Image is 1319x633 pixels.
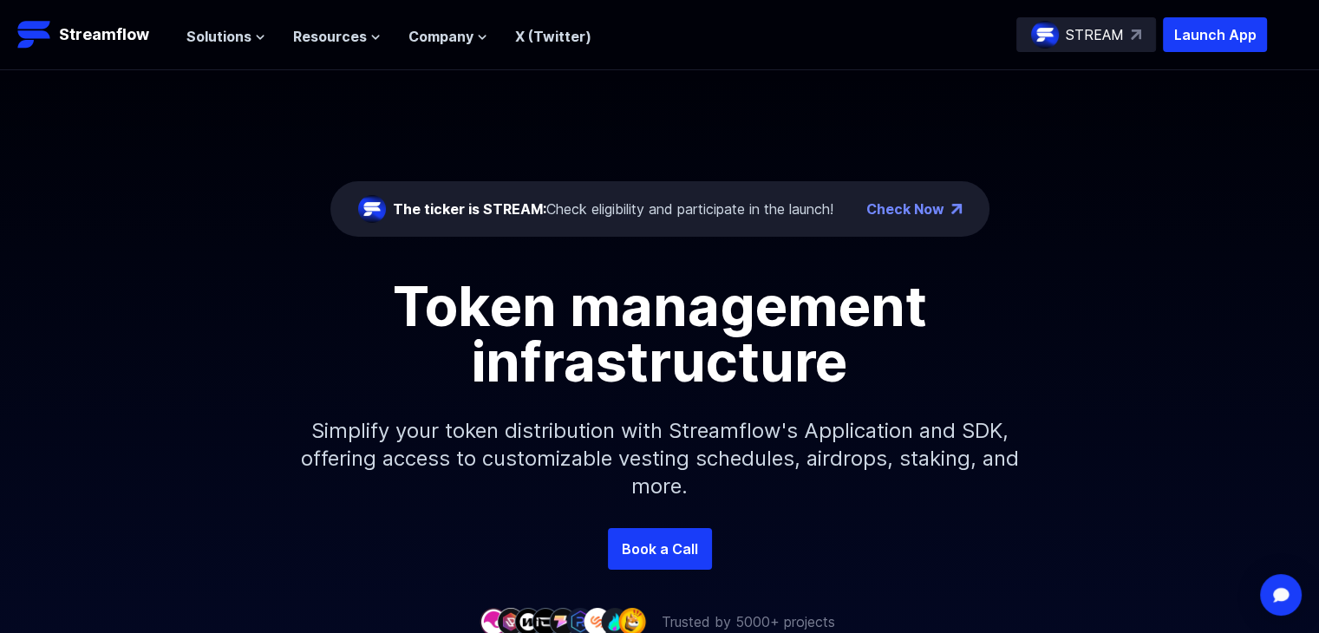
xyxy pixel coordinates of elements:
[951,204,962,214] img: top-right-arrow.png
[393,199,833,219] div: Check eligibility and participate in the launch!
[1016,17,1156,52] a: STREAM
[608,528,712,570] a: Book a Call
[1260,574,1302,616] div: Open Intercom Messenger
[358,195,386,223] img: streamflow-logo-circle.png
[287,389,1033,528] p: Simplify your token distribution with Streamflow's Application and SDK, offering access to custom...
[270,278,1050,389] h1: Token management infrastructure
[393,200,546,218] span: The ticker is STREAM:
[1131,29,1141,40] img: top-right-arrow.svg
[59,23,149,47] p: Streamflow
[293,26,381,47] button: Resources
[866,199,944,219] a: Check Now
[1031,21,1059,49] img: streamflow-logo-circle.png
[186,26,265,47] button: Solutions
[515,28,591,45] a: X (Twitter)
[1066,24,1124,45] p: STREAM
[186,26,251,47] span: Solutions
[293,26,367,47] span: Resources
[408,26,487,47] button: Company
[17,17,52,52] img: Streamflow Logo
[17,17,169,52] a: Streamflow
[408,26,473,47] span: Company
[662,611,835,632] p: Trusted by 5000+ projects
[1163,17,1267,52] button: Launch App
